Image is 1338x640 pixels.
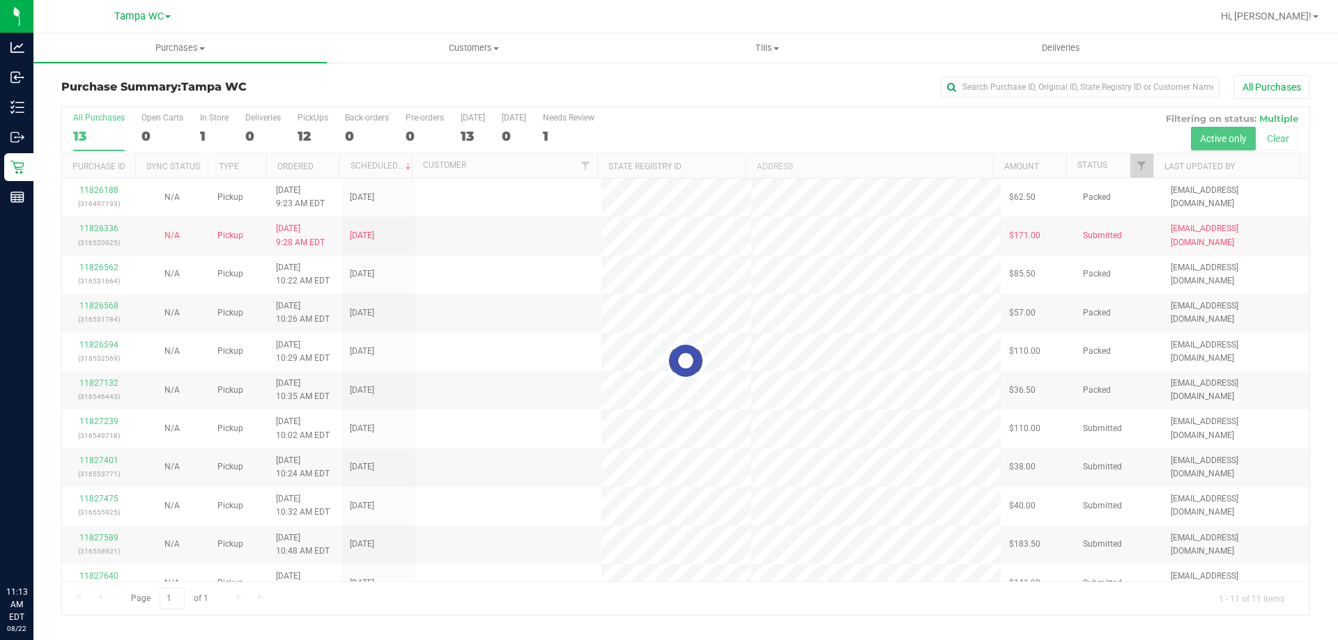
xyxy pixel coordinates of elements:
[328,42,620,54] span: Customers
[914,33,1208,63] a: Deliveries
[6,586,27,623] p: 11:13 AM EDT
[941,77,1220,97] input: Search Purchase ID, Original ID, State Registry ID or Customer Name...
[33,42,327,54] span: Purchases
[620,33,914,63] a: Tills
[10,190,24,204] inline-svg: Reports
[10,70,24,84] inline-svg: Inbound
[1023,42,1099,54] span: Deliveries
[61,81,477,93] h3: Purchase Summary:
[1233,75,1310,99] button: All Purchases
[14,529,56,570] iframe: Resource center
[327,33,620,63] a: Customers
[10,100,24,114] inline-svg: Inventory
[621,42,913,54] span: Tills
[10,40,24,54] inline-svg: Analytics
[1221,10,1312,22] span: Hi, [PERSON_NAME]!
[10,130,24,144] inline-svg: Outbound
[33,33,327,63] a: Purchases
[10,160,24,174] inline-svg: Retail
[181,80,247,93] span: Tampa WC
[6,623,27,634] p: 08/22
[114,10,164,22] span: Tampa WC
